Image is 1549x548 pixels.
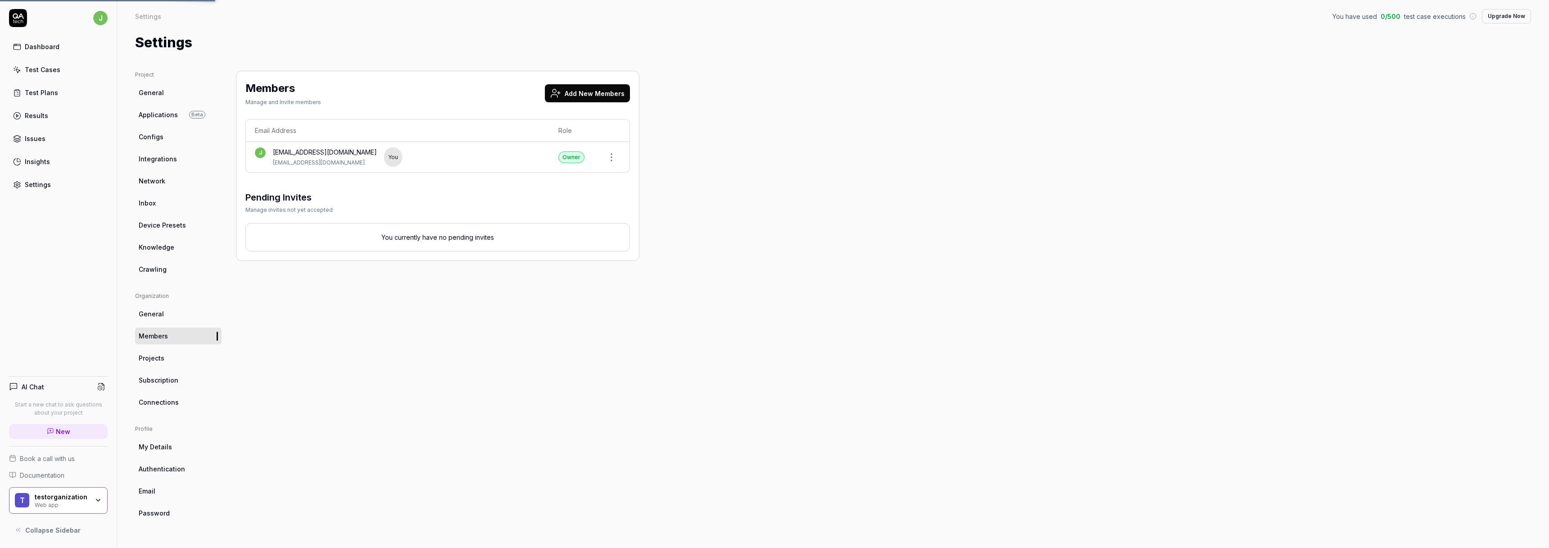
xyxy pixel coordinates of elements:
[9,153,108,170] a: Insights
[139,154,177,164] span: Integrations
[135,394,222,411] a: Connections
[558,151,584,163] div: Owner
[135,438,222,455] a: My Details
[245,206,333,214] div: Manage invites not yet accepted
[1482,9,1531,23] button: Upgrade Now
[139,198,156,208] span: Inbox
[135,151,222,167] a: Integrations
[135,195,222,211] a: Inbox
[139,88,164,97] span: General
[135,461,222,477] a: Authentication
[9,38,108,55] a: Dashboard
[135,372,222,388] a: Subscription
[9,84,108,101] a: Test Plans
[135,12,161,21] div: Settings
[139,508,170,518] span: Password
[9,107,108,124] a: Results
[246,119,549,142] th: Email Address
[9,401,108,417] p: Start a new chat to ask questions about your project
[255,147,266,158] span: j
[135,328,222,344] a: Members
[1332,12,1377,21] span: You have used
[273,147,377,157] div: [EMAIL_ADDRESS][DOMAIN_NAME]
[20,470,64,480] span: Documentation
[135,128,222,145] a: Configs
[25,525,81,535] span: Collapse Sidebar
[139,353,164,363] span: Projects
[139,110,178,119] span: Applications
[25,157,50,166] div: Insights
[135,261,222,278] a: Crawling
[20,454,75,463] span: Book a call with us
[9,521,108,539] button: Collapse Sidebar
[139,265,167,274] span: Crawling
[139,397,179,407] span: Connections
[25,88,58,97] div: Test Plans
[245,191,333,204] h3: Pending Invites
[35,501,89,508] div: Web app
[135,32,192,53] h1: Settings
[135,84,222,101] a: General
[135,71,222,79] div: Project
[135,173,222,189] a: Network
[135,239,222,256] a: Knowledge
[135,350,222,366] a: Projects
[25,134,45,143] div: Issues
[139,442,172,452] span: My Details
[135,217,222,233] a: Device Presets
[9,61,108,78] a: Test Cases
[245,98,321,106] div: Manage and Invite members
[139,220,186,230] span: Device Presets
[9,130,108,147] a: Issues
[545,84,630,102] button: Add New Members
[255,233,621,242] p: You currently have no pending invites
[1404,12,1466,21] span: test case executions
[549,119,593,142] th: Role
[135,306,222,322] a: General
[25,180,51,189] div: Settings
[9,454,108,463] a: Book a call with us
[1381,12,1400,21] span: 0 / 500
[189,111,205,119] span: Beta
[384,147,402,167] div: You
[139,309,164,319] span: General
[93,9,108,27] button: j
[139,176,165,186] span: Network
[139,331,168,341] span: Members
[135,425,222,433] div: Profile
[139,464,185,474] span: Authentication
[139,242,174,252] span: Knowledge
[135,483,222,499] a: Email
[93,11,108,25] span: j
[9,424,108,439] a: New
[9,487,108,514] button: ttestorganizationWeb app
[25,65,60,74] div: Test Cases
[25,42,59,51] div: Dashboard
[9,470,108,480] a: Documentation
[56,427,70,436] span: New
[139,486,155,496] span: Email
[139,132,163,142] span: Configs
[9,176,108,193] a: Settings
[139,375,178,385] span: Subscription
[135,106,222,123] a: ApplicationsBeta
[245,80,295,96] h2: Members
[15,493,29,507] span: t
[35,493,89,501] div: testorganization
[25,111,48,120] div: Results
[273,159,377,167] div: [EMAIL_ADDRESS][DOMAIN_NAME]
[602,148,621,166] button: Open members actions menu
[135,505,222,521] a: Password
[135,292,222,300] div: Organization
[22,382,44,392] h4: AI Chat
